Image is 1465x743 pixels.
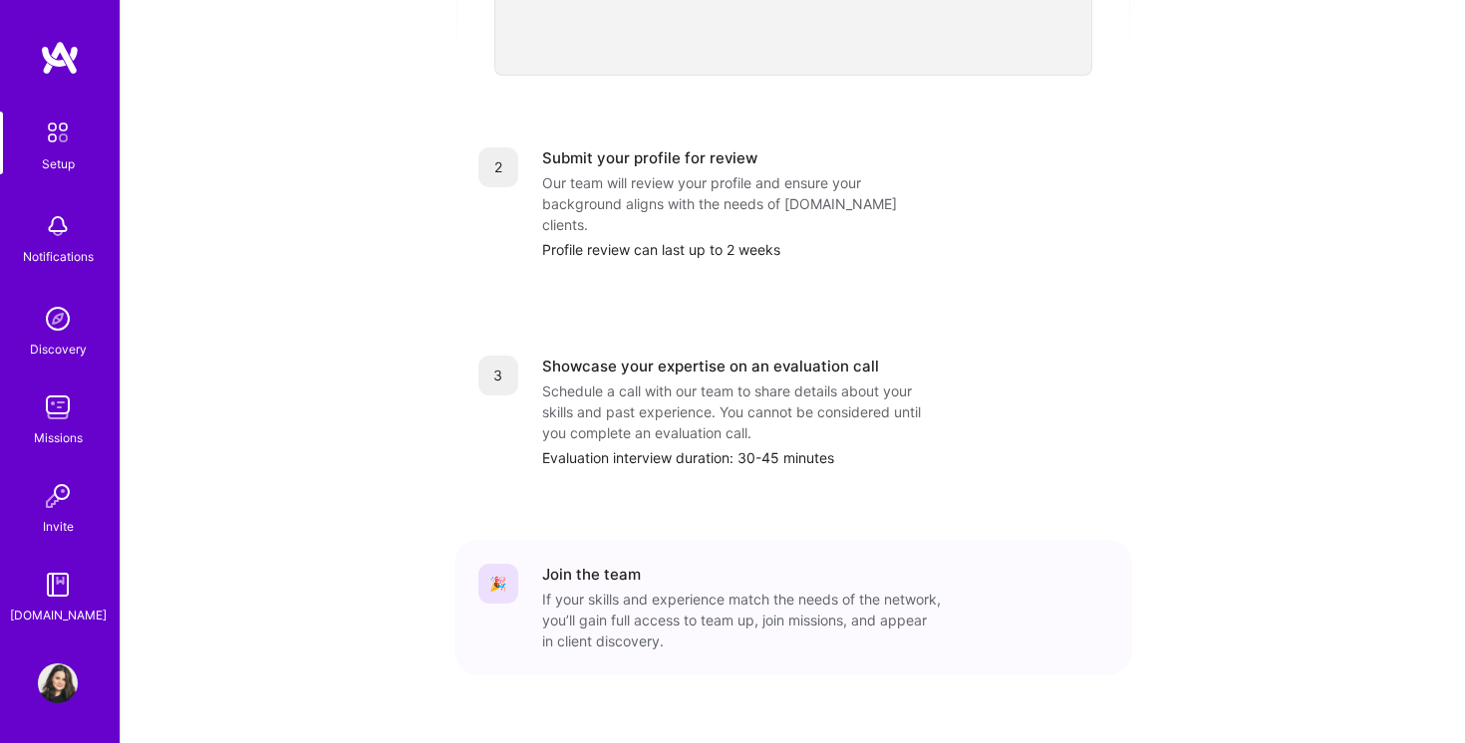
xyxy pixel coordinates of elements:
img: Invite [38,476,78,516]
div: Join the team [542,564,641,585]
div: 2 [478,147,518,187]
img: guide book [38,565,78,605]
div: Our team will review your profile and ensure your background aligns with the needs of [DOMAIN_NAM... [542,172,941,235]
img: logo [40,40,80,76]
img: setup [37,112,79,153]
img: teamwork [38,387,78,427]
div: If your skills and experience match the needs of the network, you’ll gain full access to team up,... [542,589,941,651]
div: Missions [34,427,83,448]
div: Schedule a call with our team to share details about your skills and past experience. You cannot ... [542,380,941,443]
div: Discovery [30,339,87,360]
div: Profile review can last up to 2 weeks [542,239,1108,260]
div: Evaluation interview duration: 30-45 minutes [542,447,1108,468]
div: Showcase your expertise on an evaluation call [542,356,879,376]
a: User Avatar [33,663,83,703]
div: Notifications [23,246,94,267]
div: Submit your profile for review [542,147,757,168]
div: [DOMAIN_NAME] [10,605,107,625]
div: 3 [478,356,518,395]
img: discovery [38,299,78,339]
img: bell [38,206,78,246]
div: 🎉 [478,564,518,604]
img: User Avatar [38,663,78,703]
div: Invite [43,516,74,537]
div: Setup [42,153,75,174]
